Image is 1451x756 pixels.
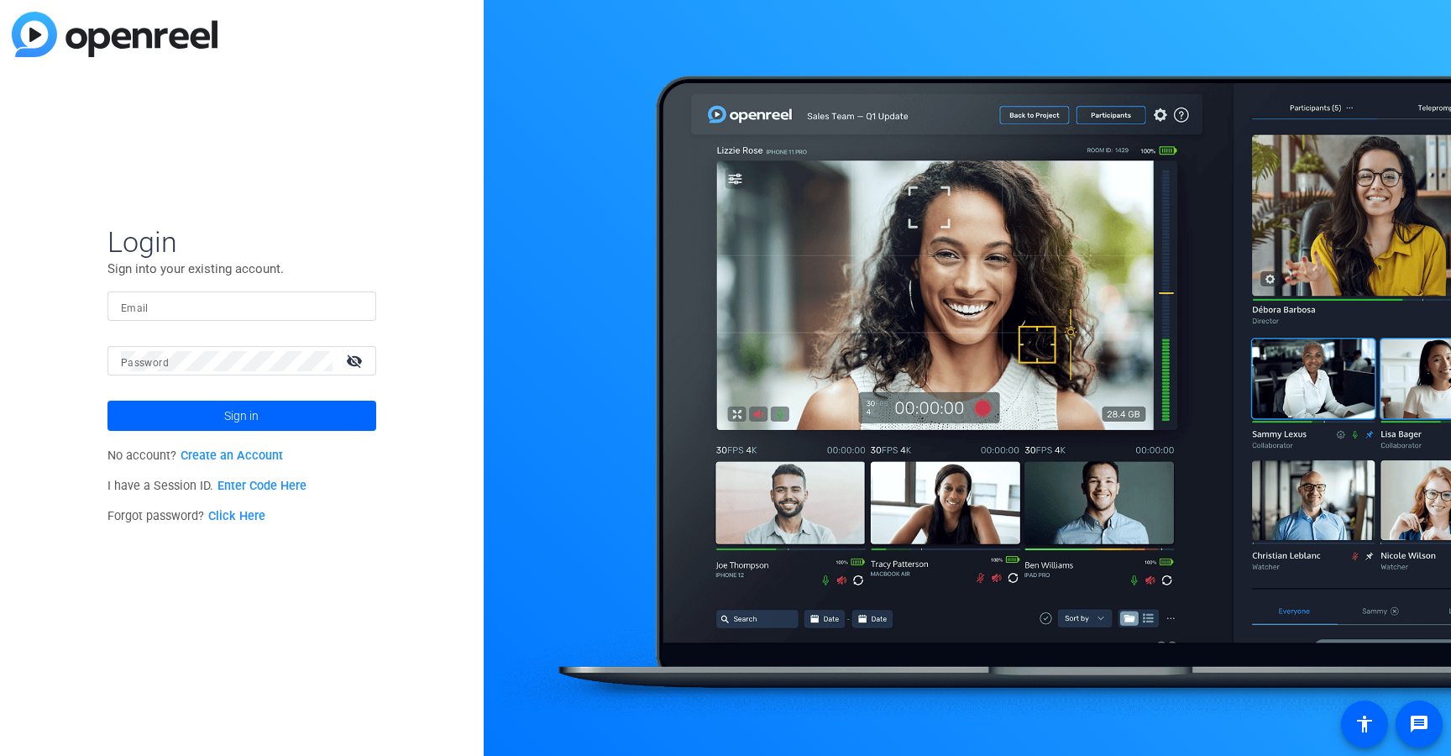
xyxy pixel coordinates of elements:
[1354,714,1375,734] mat-icon: accessibility
[224,395,259,437] span: Sign in
[121,302,149,314] mat-label: Email
[217,479,306,493] a: Enter Code Here
[107,224,376,260] span: Login
[12,12,217,57] img: blue-gradient.svg
[107,401,376,431] button: Sign in
[181,449,283,463] a: Create an Account
[336,349,376,373] mat-icon: visibility_off
[107,479,306,493] span: I have a Session ID.
[121,297,363,317] input: Enter Email Address
[121,357,169,369] mat-label: Password
[107,260,376,278] p: Sign into your existing account.
[107,509,265,523] span: Forgot password?
[107,449,283,463] span: No account?
[1409,714,1429,734] mat-icon: message
[208,509,265,523] a: Click Here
